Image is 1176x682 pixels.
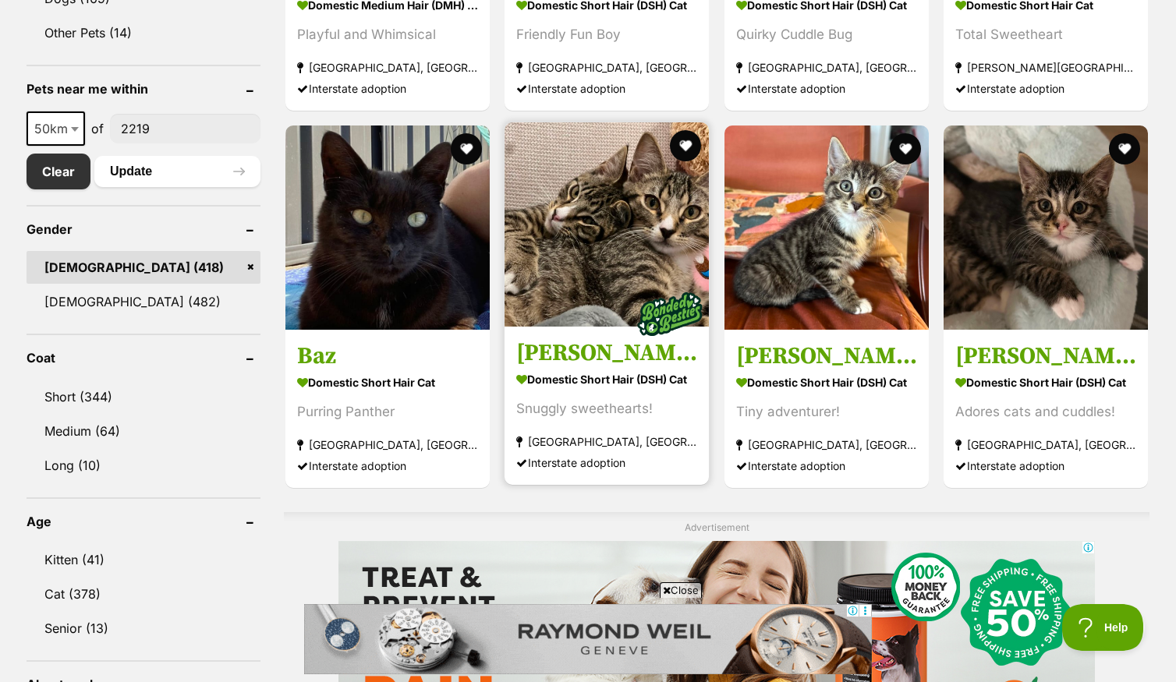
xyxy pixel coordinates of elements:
a: Short (344) [27,380,260,413]
div: Playful and Whimsical [297,24,478,45]
button: favourite [890,133,921,164]
a: Other Pets (14) [27,16,260,49]
strong: [PERSON_NAME][GEOGRAPHIC_DATA][PERSON_NAME], [GEOGRAPHIC_DATA] [955,57,1136,78]
h3: [PERSON_NAME] [736,341,917,370]
span: 50km [27,111,85,146]
a: Kitten (41) [27,543,260,576]
div: Interstate adoption [736,78,917,99]
img: bonded besties [632,274,710,352]
div: Interstate adoption [516,451,697,472]
h3: Baz [297,341,478,370]
div: Interstate adoption [736,454,917,475]
a: Clear [27,154,90,189]
strong: [GEOGRAPHIC_DATA], [GEOGRAPHIC_DATA] [516,57,697,78]
button: favourite [671,130,702,161]
a: [PERSON_NAME] & [PERSON_NAME] Domestic Short Hair (DSH) Cat Snuggly sweethearts! [GEOGRAPHIC_DATA... [505,326,709,484]
strong: [GEOGRAPHIC_DATA], [GEOGRAPHIC_DATA] [516,430,697,451]
button: favourite [1109,133,1140,164]
div: Interstate adoption [297,454,478,475]
div: Snuggly sweethearts! [516,398,697,419]
span: of [91,119,104,138]
header: Pets near me within [27,82,260,96]
strong: [GEOGRAPHIC_DATA], [GEOGRAPHIC_DATA] [297,433,478,454]
a: [PERSON_NAME] Domestic Short Hair (DSH) Cat Tiny adventurer! [GEOGRAPHIC_DATA], [GEOGRAPHIC_DATA]... [724,329,929,487]
iframe: Advertisement [304,604,872,674]
div: Interstate adoption [955,78,1136,99]
strong: [GEOGRAPHIC_DATA], [GEOGRAPHIC_DATA] [736,433,917,454]
img: Colin - Domestic Short Hair (DSH) Cat [944,125,1148,330]
strong: Domestic Short Hair (DSH) Cat [516,367,697,390]
a: Cat (378) [27,578,260,610]
img: Bernard - Domestic Short Hair (DSH) Cat [724,125,929,330]
strong: [GEOGRAPHIC_DATA], [GEOGRAPHIC_DATA] [955,433,1136,454]
iframe: Help Scout Beacon - Open [1062,604,1145,651]
h3: [PERSON_NAME] & [PERSON_NAME] [516,337,697,367]
input: postcode [110,114,260,143]
span: 50km [28,118,83,140]
strong: [GEOGRAPHIC_DATA], [GEOGRAPHIC_DATA] [297,57,478,78]
button: Update [94,156,260,187]
header: Age [27,514,260,528]
a: [DEMOGRAPHIC_DATA] (482) [27,285,260,318]
img: Baz - Domestic Short Hair Cat [285,125,490,330]
strong: Domestic Short Hair (DSH) Cat [736,370,917,393]
div: Interstate adoption [955,454,1136,475]
strong: [GEOGRAPHIC_DATA], [GEOGRAPHIC_DATA] [736,57,917,78]
header: Coat [27,351,260,365]
a: Long (10) [27,449,260,482]
div: Quirky Cuddle Bug [736,24,917,45]
strong: Domestic Short Hair Cat [297,370,478,393]
div: Interstate adoption [516,78,697,99]
div: Adores cats and cuddles! [955,401,1136,422]
header: Gender [27,222,260,236]
a: [PERSON_NAME] Domestic Short Hair (DSH) Cat Adores cats and cuddles! [GEOGRAPHIC_DATA], [GEOGRAPH... [944,329,1148,487]
img: Conrad & Jeremiah - Domestic Short Hair (DSH) Cat [505,122,709,327]
button: favourite [451,133,482,164]
strong: Domestic Short Hair (DSH) Cat [955,370,1136,393]
a: Medium (64) [27,415,260,447]
div: Tiny adventurer! [736,401,917,422]
div: Friendly Fun Boy [516,24,697,45]
a: Baz Domestic Short Hair Cat Purring Panther [GEOGRAPHIC_DATA], [GEOGRAPHIC_DATA] Interstate adoption [285,329,490,487]
h3: [PERSON_NAME] [955,341,1136,370]
div: Interstate adoption [297,78,478,99]
div: Purring Panther [297,401,478,422]
a: Senior (13) [27,612,260,645]
span: Close [660,582,702,598]
div: Total Sweetheart [955,24,1136,45]
a: [DEMOGRAPHIC_DATA] (418) [27,251,260,284]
